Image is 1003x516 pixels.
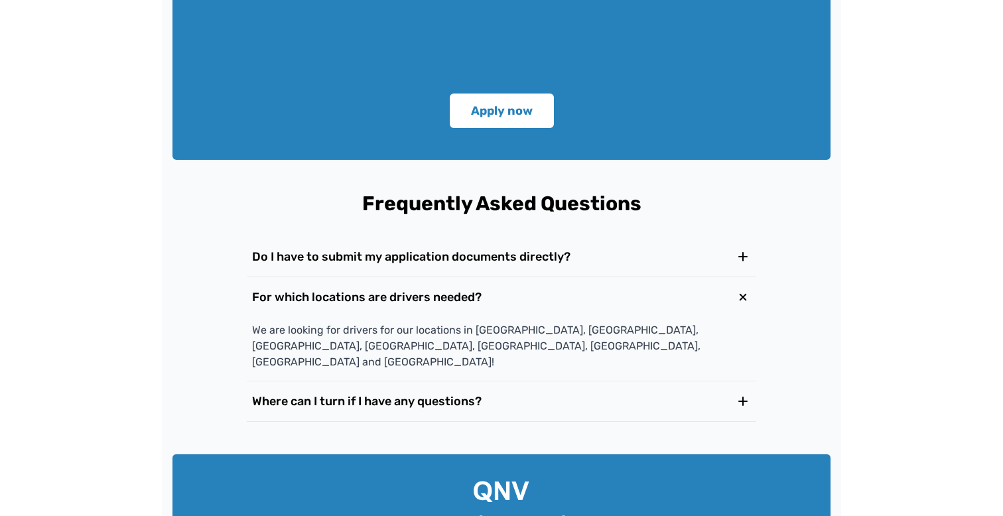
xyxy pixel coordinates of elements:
[252,249,570,264] font: Do I have to submit my application documents directly?
[252,394,482,409] font: Where can I turn if I have any questions?
[450,94,554,128] button: Apply now
[247,381,756,421] button: Where can I turn if I have any questions?
[471,103,533,118] font: Apply now
[247,277,756,317] button: For which locations are drivers needed?
[247,237,756,277] button: Do I have to submit my application documents directly?
[362,192,641,216] font: Frequently Asked Questions
[474,481,529,502] img: QNV Logo
[252,290,482,304] font: For which locations are drivers needed?
[252,324,701,368] font: We are looking for drivers for our locations in [GEOGRAPHIC_DATA], [GEOGRAPHIC_DATA], [GEOGRAPHIC...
